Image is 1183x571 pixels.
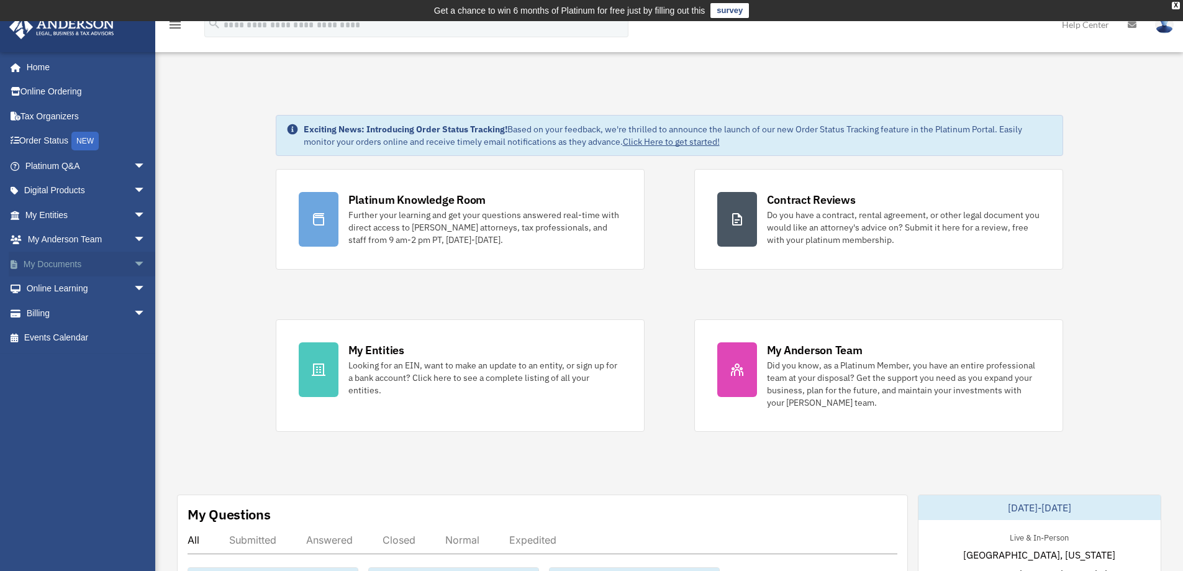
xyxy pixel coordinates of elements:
[134,252,158,277] span: arrow_drop_down
[963,547,1115,562] span: [GEOGRAPHIC_DATA], [US_STATE]
[1000,530,1079,543] div: Live & In-Person
[304,124,507,135] strong: Exciting News: Introducing Order Status Tracking!
[767,359,1040,409] div: Did you know, as a Platinum Member, you have an entire professional team at your disposal? Get th...
[434,3,705,18] div: Get a chance to win 6 months of Platinum for free just by filling out this
[1172,2,1180,9] div: close
[304,123,1053,148] div: Based on your feedback, we're thrilled to announce the launch of our new Order Status Tracking fe...
[134,227,158,253] span: arrow_drop_down
[276,319,645,432] a: My Entities Looking for an EIN, want to make an update to an entity, or sign up for a bank accoun...
[694,169,1063,270] a: Contract Reviews Do you have a contract, rental agreement, or other legal document you would like...
[767,209,1040,246] div: Do you have a contract, rental agreement, or other legal document you would like an attorney's ad...
[1155,16,1174,34] img: User Pic
[9,55,158,80] a: Home
[348,192,486,208] div: Platinum Knowledge Room
[306,534,353,546] div: Answered
[6,15,118,39] img: Anderson Advisors Platinum Portal
[9,153,165,178] a: Platinum Q&Aarrow_drop_down
[9,326,165,350] a: Events Calendar
[229,534,276,546] div: Submitted
[348,342,404,358] div: My Entities
[509,534,556,546] div: Expedited
[694,319,1063,432] a: My Anderson Team Did you know, as a Platinum Member, you have an entire professional team at your...
[188,534,199,546] div: All
[188,505,271,524] div: My Questions
[134,301,158,326] span: arrow_drop_down
[9,129,165,154] a: Order StatusNEW
[9,104,165,129] a: Tax Organizers
[383,534,415,546] div: Closed
[9,276,165,301] a: Online Learningarrow_drop_down
[767,342,863,358] div: My Anderson Team
[9,178,165,203] a: Digital Productsarrow_drop_down
[918,495,1161,520] div: [DATE]-[DATE]
[134,276,158,302] span: arrow_drop_down
[134,153,158,179] span: arrow_drop_down
[9,227,165,252] a: My Anderson Teamarrow_drop_down
[623,136,720,147] a: Click Here to get started!
[71,132,99,150] div: NEW
[348,209,622,246] div: Further your learning and get your questions answered real-time with direct access to [PERSON_NAM...
[710,3,749,18] a: survey
[9,203,165,227] a: My Entitiesarrow_drop_down
[767,192,856,208] div: Contract Reviews
[9,80,165,104] a: Online Ordering
[9,252,165,276] a: My Documentsarrow_drop_down
[134,203,158,228] span: arrow_drop_down
[276,169,645,270] a: Platinum Knowledge Room Further your learning and get your questions answered real-time with dire...
[168,17,183,32] i: menu
[134,178,158,204] span: arrow_drop_down
[207,17,221,30] i: search
[445,534,479,546] div: Normal
[168,22,183,32] a: menu
[348,359,622,396] div: Looking for an EIN, want to make an update to an entity, or sign up for a bank account? Click her...
[9,301,165,326] a: Billingarrow_drop_down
